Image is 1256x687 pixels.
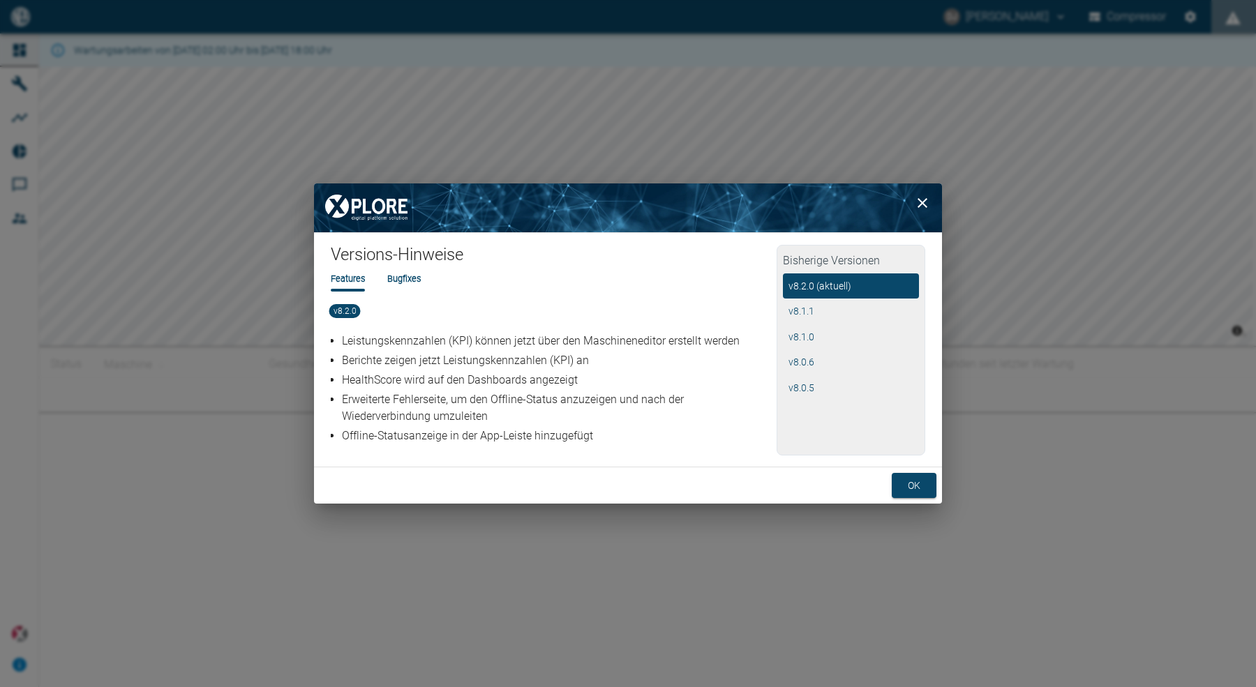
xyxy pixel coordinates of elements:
[892,473,936,499] button: ok
[331,244,777,272] h1: Versions-Hinweise
[783,251,919,273] h2: Bisherige Versionen
[783,324,919,350] button: v8.1.0
[314,183,419,232] img: XPLORE Logo
[783,349,919,375] button: v8.0.6
[783,375,919,401] button: v8.0.5
[342,352,772,369] p: Berichte zeigen jetzt Leistungskennzahlen (KPI) an
[329,304,361,318] span: v8.2.0
[314,183,942,232] img: background image
[331,272,365,285] li: Features
[783,299,919,324] button: v8.1.1
[342,372,772,388] p: HealthScore wird auf den Dashboards angezeigt
[909,189,936,217] button: close
[783,273,919,299] button: v8.2.0 (aktuell)
[342,391,772,425] p: Erweiterte Fehlerseite, um den Offline-Status anzuzeigen und nach der Wiederverbindung umzuleiten
[342,428,772,444] p: Offline-Statusanzeige in der App-Leiste hinzugefügt
[387,272,421,285] li: Bugfixes
[342,333,772,349] p: Leistungskennzahlen (KPI) können jetzt über den Maschineneditor erstellt werden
